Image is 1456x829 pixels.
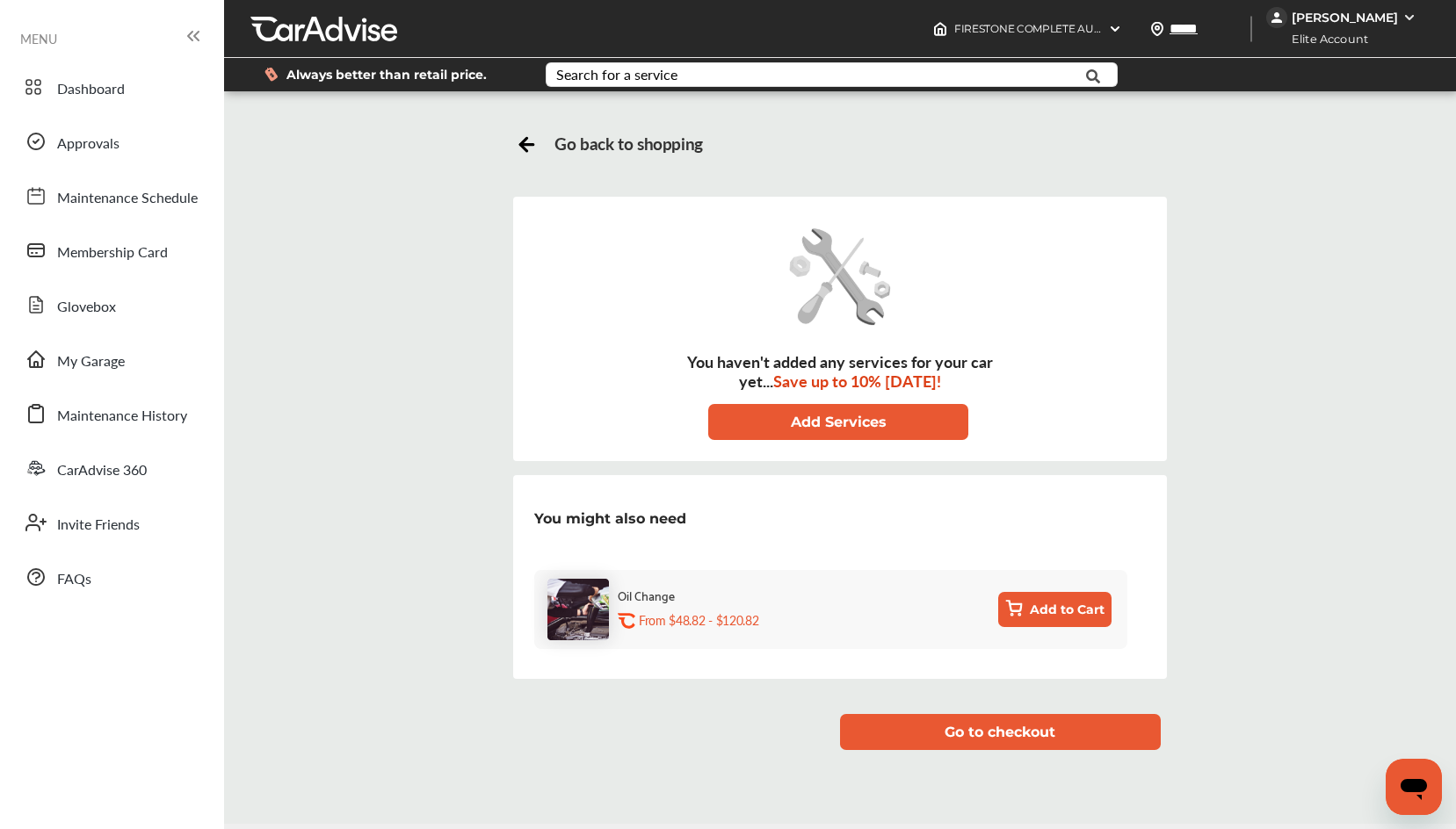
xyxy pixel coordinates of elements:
span: FAQs [57,568,91,591]
button: Go to checkout [840,714,1161,750]
span: Dashboard [57,78,125,101]
button: Add to Cart [998,592,1112,627]
span: CarAdvise 360 [57,459,147,482]
div: [PERSON_NAME] [1292,10,1398,25]
span: My Garage [57,350,125,373]
div: Search for a service [556,68,677,82]
span: Maintenance Schedule [57,187,198,210]
span: Maintenance History [57,405,187,428]
span: Elite Account [1268,30,1381,48]
a: Dashboard [16,64,206,110]
a: Invite Friends [16,500,206,545]
span: Membership Card [57,241,168,264]
a: Glovebox [16,282,206,328]
span: MENU [20,32,57,46]
img: oil-change-thumb.jpg [547,579,609,640]
span: Invite Friends [57,514,140,537]
img: WGsFRI8htEPBVLJbROoPRyZpYNWhNONpIPPETTm6eUC0GeLEiAAAAAElFTkSuQmCC [1402,11,1416,25]
a: Approvals [16,119,206,164]
a: Maintenance Schedule [16,173,206,219]
span: FIRESTONE COMPLETE AUTO CARE 19739 , [STREET_ADDRESS] [GEOGRAPHIC_DATA] , MN 55124 [954,22,1440,35]
a: Membership Card [16,227,206,273]
img: header-divider.bc55588e.svg [1250,16,1252,42]
span: You haven't added any services for your car yet... [687,350,993,392]
a: FAQs [16,554,206,600]
p: You might also need [534,510,686,527]
img: jVpblrzwTbfkPYzPPzSLxeg0AAAAASUVORK5CYII= [1266,7,1287,28]
span: Glovebox [57,296,116,319]
a: Maintenance History [16,391,206,436]
div: Oil Change [618,585,675,605]
iframe: Button to launch messaging window [1386,759,1442,815]
img: dollor_label_vector.a70140d1.svg [264,67,278,82]
span: Go back to shopping [554,133,703,154]
a: My Garage [16,336,206,382]
button: Add Services [708,404,968,440]
img: header-home-logo.8d720a4f.svg [933,22,947,36]
span: Approvals [57,133,120,155]
img: location_vector.a44bc228.svg [1150,22,1164,36]
p: From $48.82 - $120.82 [639,612,758,629]
a: CarAdvise 360 [16,445,206,491]
span: Always better than retail price. [286,68,487,81]
img: header-down-arrow.9dd2ce7d.svg [1108,22,1122,36]
span: Save up to 10% [DATE]! [773,370,941,392]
